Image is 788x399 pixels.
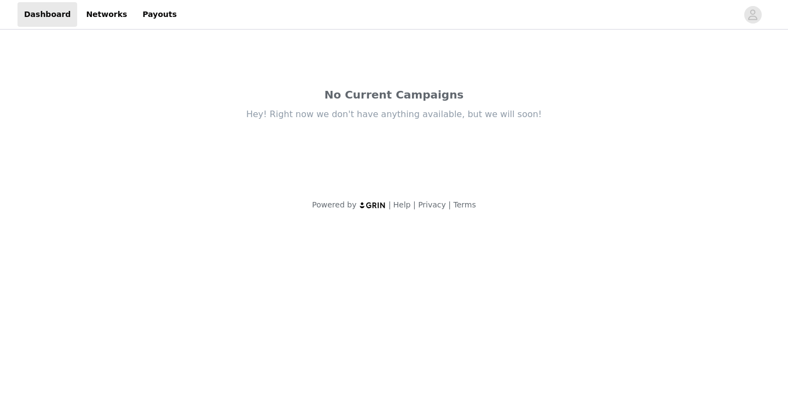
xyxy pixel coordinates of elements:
div: avatar [748,6,758,24]
div: No Current Campaigns [164,86,624,103]
a: Help [393,200,411,209]
a: Dashboard [18,2,77,27]
a: Networks [79,2,134,27]
span: Powered by [312,200,356,209]
a: Payouts [136,2,183,27]
img: logo [359,201,386,209]
div: Hey! Right now we don't have anything available, but we will soon! [164,108,624,120]
span: | [448,200,451,209]
span: | [389,200,391,209]
a: Terms [453,200,476,209]
span: | [413,200,416,209]
a: Privacy [418,200,446,209]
